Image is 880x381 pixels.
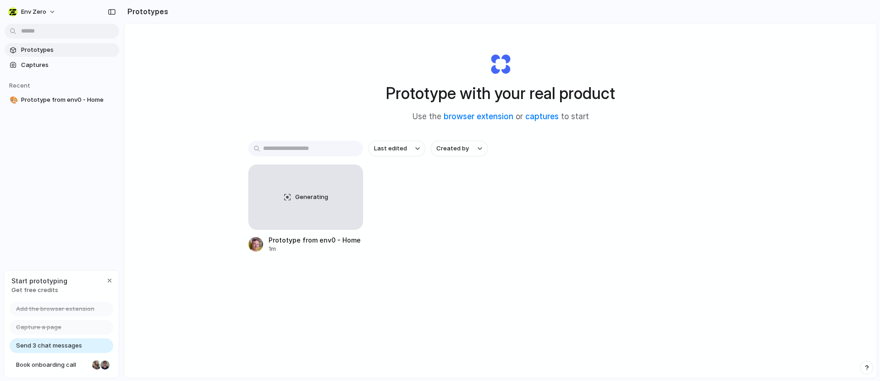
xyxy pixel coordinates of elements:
a: browser extension [444,112,513,121]
h2: Prototypes [124,6,168,17]
h1: Prototype with your real product [386,81,615,105]
span: Use the or to start [412,111,589,123]
a: Book onboarding call [10,358,113,372]
button: env zero [5,5,60,19]
div: Nicole Kubica [91,359,102,370]
div: Christian Iacullo [99,359,110,370]
button: Last edited [368,141,425,156]
span: Send 3 chat messages [16,341,82,350]
span: Add the browser extension [16,304,94,314]
a: Captures [5,58,119,72]
span: env zero [21,7,46,17]
span: Capture a page [16,323,61,332]
span: Book onboarding call [16,360,88,370]
span: Generating [295,193,328,202]
span: Start prototyping [11,276,67,286]
button: 🎨 [8,95,17,105]
span: Created by [436,144,469,153]
span: Prototypes [21,45,115,55]
a: 🎨Prototype from env0 - Home [5,93,119,107]
span: Recent [9,82,30,89]
span: Last edited [374,144,407,153]
a: Prototypes [5,43,119,57]
span: Captures [21,61,115,70]
span: Get free credits [11,286,67,295]
button: Created by [431,141,488,156]
div: 1m [269,245,361,253]
a: GeneratingPrototype from env0 - Home1m [248,165,363,253]
a: captures [525,112,559,121]
div: 🎨 [10,95,16,105]
span: Prototype from env0 - Home [21,95,115,105]
div: Prototype from env0 - Home [269,235,361,245]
